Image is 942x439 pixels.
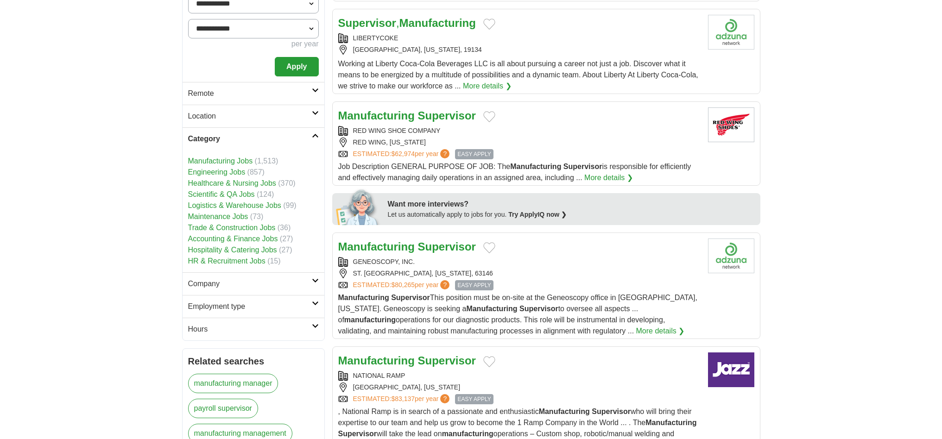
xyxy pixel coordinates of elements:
div: [GEOGRAPHIC_DATA], [US_STATE], 19134 [338,45,701,55]
img: apply-iq-scientist.png [336,188,381,225]
a: Manufacturing Supervisor [338,109,476,122]
strong: Manufacturing [399,17,476,29]
strong: Manufacturing [338,109,415,122]
strong: Manufacturing [466,305,517,313]
a: Maintenance Jobs [188,213,248,220]
span: (857) [247,168,265,176]
h2: Category [188,133,312,144]
strong: Supervisor [418,354,476,367]
div: Let us automatically apply to jobs for you. [388,210,755,219]
a: Logistics & Warehouse Jobs [188,201,281,209]
span: (1,513) [255,157,278,165]
a: payroll supervisor [188,399,258,418]
span: EASY APPLY [455,280,493,290]
strong: Supervisor [338,430,377,438]
span: $62,974 [391,150,415,157]
button: Apply [275,57,318,76]
a: ESTIMATED:$80,265per year? [353,280,452,290]
h2: Location [188,111,312,122]
a: Scientific & QA Jobs [188,190,255,198]
a: ESTIMATED:$62,974per year? [353,149,452,159]
a: Try ApplyIQ now ❯ [508,211,567,218]
h2: Company [188,278,312,289]
strong: manufacturing [442,430,493,438]
a: Category [183,127,324,150]
a: Manufacturing Supervisor [338,240,476,253]
a: RED WING SHOE COMPANY [353,127,441,134]
span: (36) [278,224,291,232]
img: Company logo [708,352,754,387]
span: (15) [267,257,280,265]
a: Hospitality & Catering Jobs [188,246,277,254]
strong: Manufacturing [338,240,415,253]
span: ? [440,280,449,289]
span: (99) [283,201,296,209]
a: Engineering Jobs [188,168,246,176]
a: More details ❯ [463,81,512,92]
span: (73) [250,213,263,220]
div: [GEOGRAPHIC_DATA], [US_STATE] [338,383,701,392]
a: ESTIMATED:$83,137per year? [353,394,452,404]
img: Red Wing Shoe Company logo [708,107,754,142]
span: (27) [279,246,292,254]
div: NATIONAL RAMP [338,371,701,381]
button: Add to favorite jobs [483,242,495,253]
a: Manufacturing Supervisor [338,354,476,367]
h2: Remote [188,88,312,99]
div: LIBERTYCOKE [338,33,701,43]
h2: Hours [188,324,312,335]
a: Healthcare & Nursing Jobs [188,179,276,187]
a: Supervisor,Manufacturing [338,17,476,29]
a: Hours [183,318,324,340]
strong: Manufacturing [510,163,561,170]
a: Trade & Construction Jobs [188,224,276,232]
div: GENEOSCOPY, INC. [338,257,701,267]
a: Location [183,105,324,127]
strong: Supervisor [519,305,558,313]
span: This position must be on-site at the Geneoscopy office in [GEOGRAPHIC_DATA], [US_STATE]. Geneosco... [338,294,697,335]
a: HR & Recruitment Jobs [188,257,266,265]
img: Company logo [708,15,754,50]
strong: Supervisor [391,294,430,301]
span: $80,265 [391,281,415,288]
span: (370) [278,179,295,187]
div: ST. [GEOGRAPHIC_DATA], [US_STATE], 63146 [338,269,701,278]
button: Add to favorite jobs [483,111,495,122]
strong: Supervisor [563,163,602,170]
span: Job Description GENERAL PURPOSE OF JOB: The is responsible for efficiently and effectively managi... [338,163,691,182]
strong: Manufacturing [338,294,389,301]
strong: Manufacturing [645,419,696,426]
button: Add to favorite jobs [483,356,495,367]
span: (27) [280,235,293,243]
span: ? [440,149,449,158]
a: Employment type [183,295,324,318]
span: ? [440,394,449,403]
div: per year [188,38,319,50]
span: (124) [257,190,274,198]
button: Add to favorite jobs [483,19,495,30]
h2: Related searches [188,354,319,368]
span: $83,137 [391,395,415,402]
a: Accounting & Finance Jobs [188,235,278,243]
a: Company [183,272,324,295]
span: EASY APPLY [455,394,493,404]
a: Manufacturing Jobs [188,157,253,165]
img: Company logo [708,238,754,273]
strong: Supervisor [418,240,476,253]
strong: Supervisor [592,408,631,415]
div: Want more interviews? [388,199,755,210]
a: manufacturing manager [188,374,278,393]
strong: Manufacturing [338,354,415,367]
a: More details ❯ [584,172,633,183]
a: More details ❯ [636,326,685,337]
span: EASY APPLY [455,149,493,159]
h2: Employment type [188,301,312,312]
a: Remote [183,82,324,105]
strong: Supervisor [338,17,396,29]
strong: Supervisor [418,109,476,122]
span: Working at Liberty Coca-Cola Beverages LLC is all about pursuing a career not just a job. Discove... [338,60,698,90]
strong: Manufacturing [539,408,590,415]
div: RED WING, [US_STATE] [338,138,701,147]
strong: manufacturing [344,316,396,324]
